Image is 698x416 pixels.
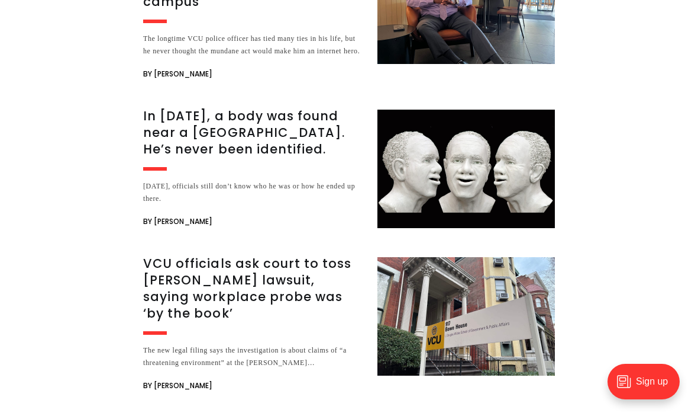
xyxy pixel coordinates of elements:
div: The longtime VCU police officer has tied many ties in his life, but he never thought the mundane ... [143,33,363,57]
iframe: portal-trigger [597,358,698,416]
img: In 2002, a body was found near a South Richmond brickyard. He’s never been identified. [377,110,555,228]
span: By [PERSON_NAME] [143,67,212,81]
h3: In [DATE], a body was found near a [GEOGRAPHIC_DATA]. He’s never been identified. [143,108,363,158]
h3: VCU officials ask court to toss [PERSON_NAME] lawsuit, saying workplace probe was ‘by the book’ [143,255,363,322]
div: The new legal filing says the investigation is about claims of “a threatening environment” at the... [143,344,363,369]
div: [DATE], officials still don’t know who he was or how he ended up there. [143,180,363,205]
img: VCU officials ask court to toss Wilder lawsuit, saying workplace probe was ‘by the book’ [377,257,555,376]
a: VCU officials ask court to toss [PERSON_NAME] lawsuit, saying workplace probe was ‘by the book’ T... [143,257,555,393]
span: By [PERSON_NAME] [143,215,212,229]
span: By [PERSON_NAME] [143,379,212,393]
a: In [DATE], a body was found near a [GEOGRAPHIC_DATA]. He’s never been identified. [DATE], officia... [143,110,555,229]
